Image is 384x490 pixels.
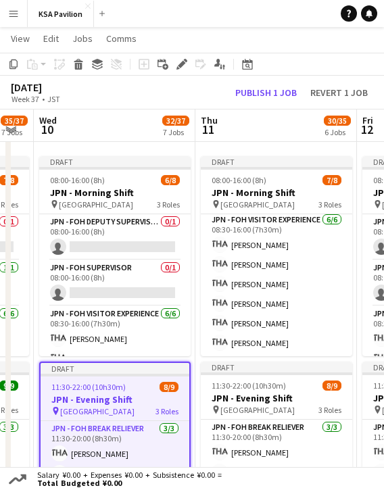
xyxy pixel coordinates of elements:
[220,405,295,415] span: [GEOGRAPHIC_DATA]
[28,1,94,27] button: KSA Pavilion
[101,30,142,47] a: Comms
[1,116,28,126] span: 35/37
[161,175,180,185] span: 6/8
[325,127,350,137] div: 6 Jobs
[155,406,178,416] span: 3 Roles
[230,85,302,100] button: Publish 1 job
[201,392,352,404] h3: JPN - Evening Shift
[39,156,191,356] app-job-card: Draft08:00-16:00 (8h)6/8JPN - Morning Shift [GEOGRAPHIC_DATA]3 RolesJPN - FOH Deputy Supervisor0/...
[29,471,224,487] div: Salary ¥0.00 + Expenses ¥0.00 + Subsistence ¥0.00 =
[59,199,133,210] span: [GEOGRAPHIC_DATA]
[1,127,27,137] div: 7 Jobs
[47,94,60,104] div: JST
[41,393,189,406] h3: JPN - Evening Shift
[201,187,352,199] h3: JPN - Morning Shift
[38,30,64,47] a: Edit
[8,94,42,104] span: Week 37
[5,30,35,47] a: View
[220,199,295,210] span: [GEOGRAPHIC_DATA]
[39,214,191,260] app-card-role: JPN - FOH Deputy Supervisor0/108:00-16:00 (8h)
[322,175,341,185] span: 7/8
[67,30,98,47] a: Jobs
[362,114,373,126] span: Fri
[157,199,180,210] span: 3 Roles
[318,199,341,210] span: 3 Roles
[201,212,352,356] app-card-role: JPN - FOH Visitor Experience6/608:30-16:00 (7h30m)[PERSON_NAME][PERSON_NAME][PERSON_NAME][PERSON_...
[39,306,191,450] app-card-role: JPN - FOH Visitor Experience6/608:30-16:00 (7h30m)[PERSON_NAME][PERSON_NAME]
[11,32,30,45] span: View
[324,116,351,126] span: 30/35
[106,32,137,45] span: Comms
[305,85,373,100] button: Revert 1 job
[50,175,105,185] span: 08:00-16:00 (8h)
[43,32,59,45] span: Edit
[199,122,218,137] span: 11
[11,80,91,94] div: [DATE]
[360,122,373,137] span: 12
[201,156,352,167] div: Draft
[212,175,266,185] span: 08:00-16:00 (8h)
[160,382,178,392] span: 8/9
[51,382,126,392] span: 11:30-22:00 (10h30m)
[72,32,93,45] span: Jobs
[39,156,191,167] div: Draft
[212,381,286,391] span: 11:30-22:00 (10h30m)
[39,114,57,126] span: Wed
[201,156,352,356] app-job-card: Draft08:00-16:00 (8h)7/8JPN - Morning Shift [GEOGRAPHIC_DATA]3 Roles JPN - FOH Supervisor1/108:00...
[163,127,189,137] div: 7 Jobs
[322,381,341,391] span: 8/9
[201,114,218,126] span: Thu
[60,406,135,416] span: [GEOGRAPHIC_DATA]
[37,479,222,487] span: Total Budgeted ¥0.00
[41,363,189,374] div: Draft
[162,116,189,126] span: 32/37
[39,187,191,199] h3: JPN - Morning Shift
[201,362,352,372] div: Draft
[37,122,57,137] span: 10
[39,260,191,306] app-card-role: JPN - FOH Supervisor0/108:00-16:00 (8h)
[318,405,341,415] span: 3 Roles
